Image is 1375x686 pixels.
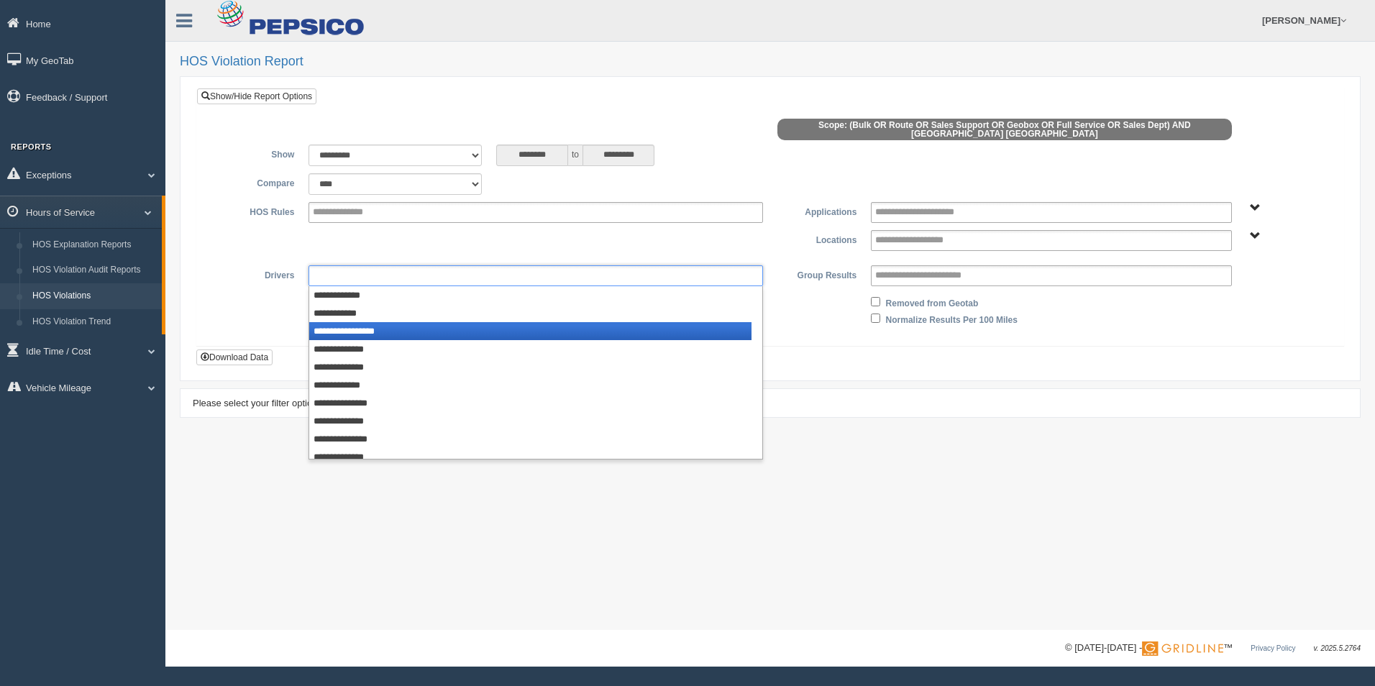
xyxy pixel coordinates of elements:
[180,55,1361,69] h2: HOS Violation Report
[26,257,162,283] a: HOS Violation Audit Reports
[770,265,864,283] label: Group Results
[1251,644,1295,652] a: Privacy Policy
[208,202,301,219] label: HOS Rules
[886,310,1018,327] label: Normalize Results Per 100 Miles
[208,173,301,191] label: Compare
[1142,641,1223,656] img: Gridline
[26,283,162,309] a: HOS Violations
[197,88,316,104] a: Show/Hide Report Options
[568,145,583,166] span: to
[1314,644,1361,652] span: v. 2025.5.2764
[886,293,979,311] label: Removed from Geotab
[26,309,162,335] a: HOS Violation Trend
[1065,641,1361,656] div: © [DATE]-[DATE] - ™
[26,232,162,258] a: HOS Explanation Reports
[193,398,532,408] span: Please select your filter options above and click "Apply Filters" to view your report.
[770,230,864,247] label: Locations
[208,265,301,283] label: Drivers
[777,119,1232,140] span: Scope: (Bulk OR Route OR Sales Support OR Geobox OR Full Service OR Sales Dept) AND [GEOGRAPHIC_D...
[208,145,301,162] label: Show
[770,202,864,219] label: Applications
[196,349,273,365] button: Download Data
